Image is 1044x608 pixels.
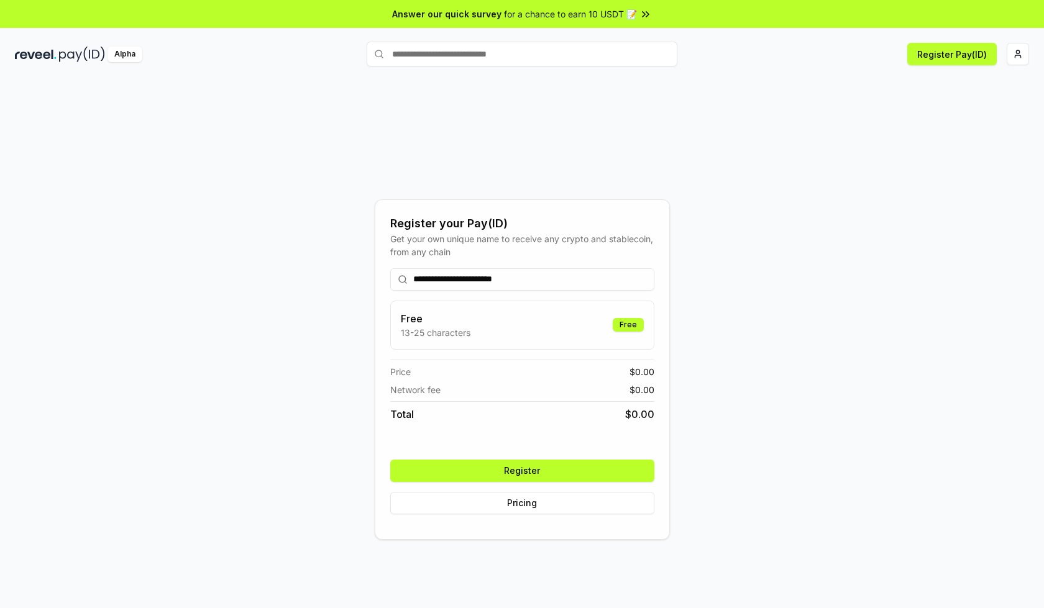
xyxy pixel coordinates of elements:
span: Network fee [390,383,441,396]
span: Total [390,407,414,422]
button: Pricing [390,492,654,514]
p: 13-25 characters [401,326,470,339]
div: Register your Pay(ID) [390,215,654,232]
span: $ 0.00 [630,365,654,378]
span: $ 0.00 [625,407,654,422]
img: reveel_dark [15,47,57,62]
span: for a chance to earn 10 USDT 📝 [504,7,637,20]
img: pay_id [59,47,105,62]
span: Price [390,365,411,378]
button: Register [390,460,654,482]
span: $ 0.00 [630,383,654,396]
button: Register Pay(ID) [907,43,997,65]
div: Alpha [108,47,142,62]
div: Get your own unique name to receive any crypto and stablecoin, from any chain [390,232,654,258]
h3: Free [401,311,470,326]
span: Answer our quick survey [392,7,501,20]
div: Free [613,318,644,332]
